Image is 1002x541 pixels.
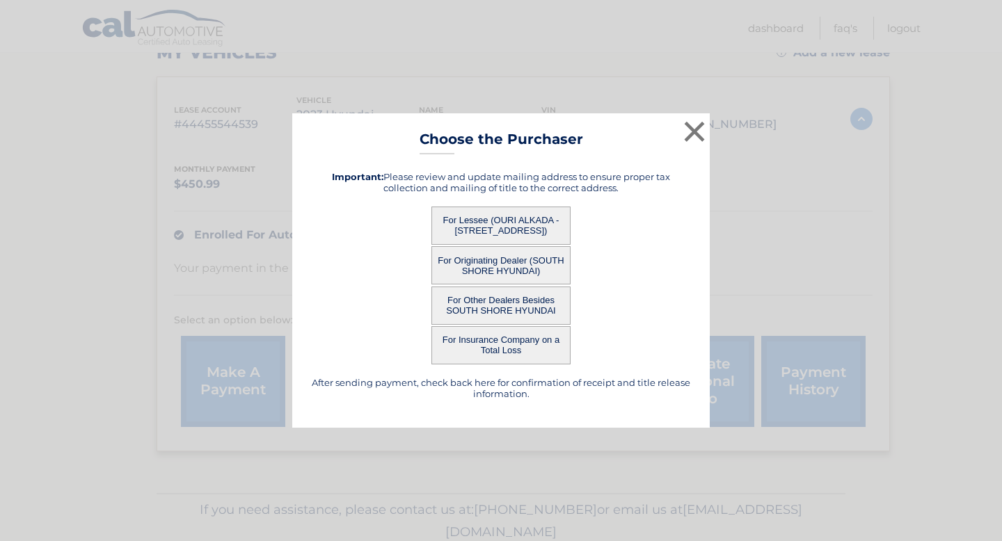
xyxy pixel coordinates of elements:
button: × [681,118,708,145]
h5: After sending payment, check back here for confirmation of receipt and title release information. [310,377,692,399]
h5: Please review and update mailing address to ensure proper tax collection and mailing of title to ... [310,171,692,193]
button: For Originating Dealer (SOUTH SHORE HYUNDAI) [431,246,571,284]
h3: Choose the Purchaser [420,131,583,155]
button: For Insurance Company on a Total Loss [431,326,571,364]
strong: Important: [332,171,383,182]
button: For Lessee (OURI ALKADA - [STREET_ADDRESS]) [431,207,571,245]
button: For Other Dealers Besides SOUTH SHORE HYUNDAI [431,286,571,325]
